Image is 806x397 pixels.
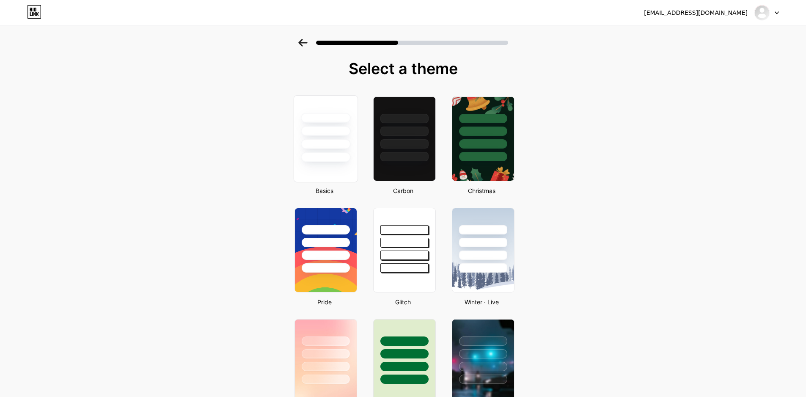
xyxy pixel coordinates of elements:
div: Glitch [371,298,436,306]
div: Basics [292,186,357,195]
div: Carbon [371,186,436,195]
div: Winter · Live [449,298,514,306]
div: Pride [292,298,357,306]
div: Christmas [449,186,514,195]
img: isototo livechat [754,5,770,21]
div: Select a theme [291,60,515,77]
div: [EMAIL_ADDRESS][DOMAIN_NAME] [644,8,748,17]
